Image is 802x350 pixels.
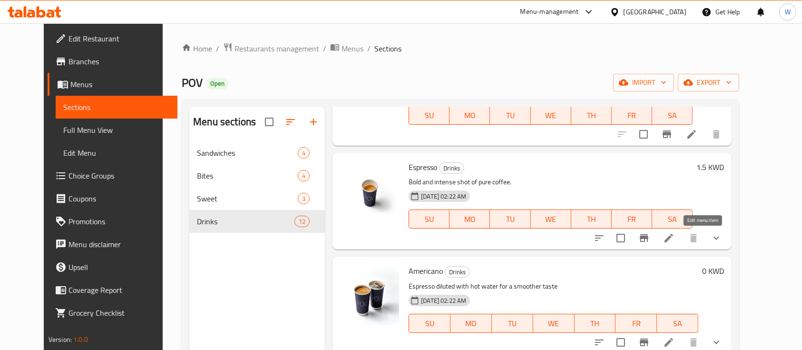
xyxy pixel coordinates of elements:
[206,80,228,88] span: Open
[575,109,608,122] span: TH
[413,212,446,226] span: SU
[298,170,310,181] div: items
[68,170,170,181] span: Choice Groups
[657,314,698,333] button: SA
[705,227,728,250] button: show more
[440,163,464,174] span: Drinks
[409,210,450,229] button: SU
[439,162,464,174] div: Drinks
[342,43,363,54] span: Menus
[279,110,302,133] span: Sort sections
[633,227,655,250] button: Branch-specific-item
[490,210,530,229] button: TU
[454,317,488,330] span: MO
[705,123,728,146] button: delete
[652,106,693,125] button: SA
[652,210,693,229] button: SA
[48,210,178,233] a: Promotions
[492,314,533,333] button: TU
[656,109,689,122] span: SA
[182,72,203,93] span: POV
[340,264,401,325] img: Americano
[56,119,178,141] a: Full Menu View
[661,317,694,330] span: SA
[330,42,363,55] a: Menus
[189,138,325,237] nav: Menu sections
[48,164,178,187] a: Choice Groups
[298,171,309,180] span: 4
[624,7,686,17] div: [GEOGRAPHIC_DATA]
[535,212,567,226] span: WE
[533,314,575,333] button: WE
[409,314,450,333] button: SU
[223,42,319,55] a: Restaurants management
[682,227,705,250] button: delete
[182,43,212,54] a: Home
[323,43,326,54] li: /
[453,212,486,226] span: MO
[571,106,612,125] button: TH
[70,79,170,90] span: Menus
[68,239,170,250] span: Menu disclaimer
[197,170,298,181] span: Bites
[612,210,652,229] button: FR
[48,27,178,50] a: Edit Restaurant
[413,109,446,122] span: SU
[409,280,698,292] p: Espresso diluted with hot water for a smoother taste
[340,160,401,221] img: Espresso
[294,216,310,227] div: items
[678,74,739,91] button: export
[73,333,88,346] span: 1.0.0
[189,187,325,210] div: Sweet3
[409,176,693,188] p: Bold and intense shot of pure coffee.
[48,187,178,210] a: Coupons
[197,216,294,227] span: Drinks
[613,74,674,91] button: import
[206,78,228,90] div: Open
[409,264,443,278] span: Americano
[197,193,298,204] span: Sweet
[531,210,571,229] button: WE
[535,109,567,122] span: WE
[193,115,256,129] h2: Menu sections
[686,129,697,140] a: Edit menu item
[68,193,170,204] span: Coupons
[56,96,178,119] a: Sections
[494,212,527,226] span: TU
[612,106,652,125] button: FR
[48,233,178,256] a: Menu disclaimer
[494,109,527,122] span: TU
[616,314,657,333] button: FR
[68,307,170,319] span: Grocery Checklist
[656,212,689,226] span: SA
[298,194,309,203] span: 3
[259,112,279,132] span: Select all sections
[302,110,325,133] button: Add section
[189,164,325,187] div: Bites4
[197,147,298,159] span: Sandwiches
[621,77,666,89] span: import
[49,333,72,346] span: Version:
[417,296,470,305] span: [DATE] 02:22 AM
[588,227,611,250] button: sort-choices
[578,317,612,330] span: TH
[48,256,178,279] a: Upsell
[63,124,170,136] span: Full Menu View
[68,261,170,273] span: Upsell
[655,123,678,146] button: Branch-specific-item
[490,106,530,125] button: TU
[48,50,178,73] a: Branches
[575,212,608,226] span: TH
[445,266,470,278] div: Drinks
[453,109,486,122] span: MO
[367,43,371,54] li: /
[298,149,309,158] span: 4
[696,160,724,174] h6: 1.5 KWD
[409,160,437,174] span: Espresso
[663,337,675,348] a: Edit menu item
[48,73,178,96] a: Menus
[616,212,648,226] span: FR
